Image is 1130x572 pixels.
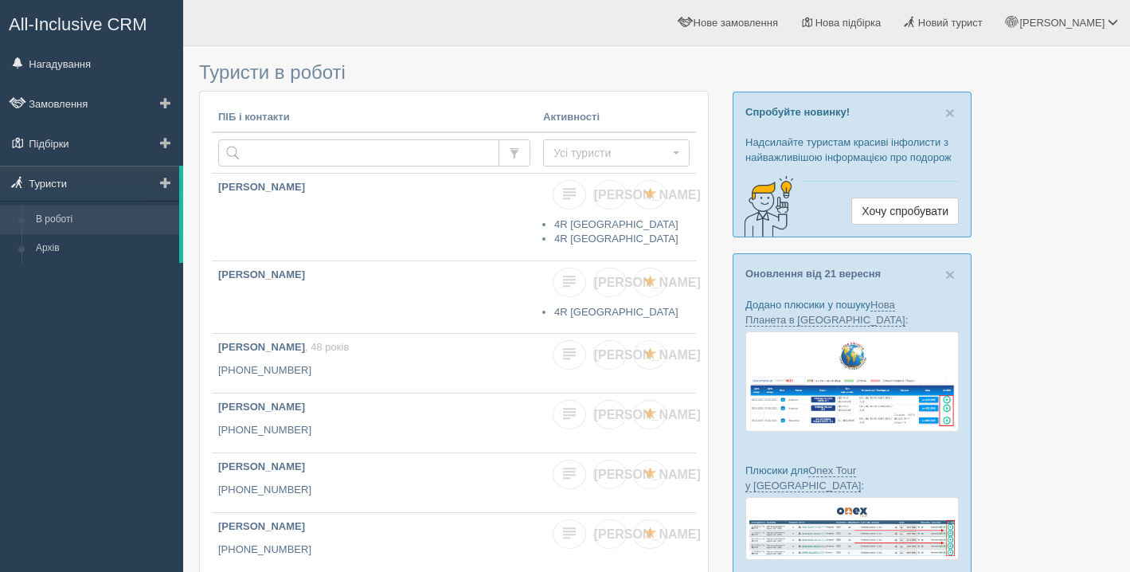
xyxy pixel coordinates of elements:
[29,206,179,234] a: В роботі
[1,1,182,45] a: All-Inclusive CRM
[212,513,537,572] a: [PERSON_NAME] [PHONE_NUMBER]
[815,17,882,29] span: Нова підбірка
[218,268,305,280] b: [PERSON_NAME]
[212,394,537,453] a: [PERSON_NAME] [PHONE_NUMBER]
[745,463,959,493] p: Плюсики для :
[593,180,627,210] a: [PERSON_NAME]
[594,468,701,481] span: [PERSON_NAME]
[218,363,530,378] p: [PHONE_NUMBER]
[553,145,669,161] span: Усі туристи
[554,233,678,245] a: 4R [GEOGRAPHIC_DATA]
[212,261,537,333] a: [PERSON_NAME]
[745,464,861,492] a: Onex Tour у [GEOGRAPHIC_DATA]
[593,460,627,489] a: [PERSON_NAME]
[945,104,955,122] span: ×
[594,276,701,289] span: [PERSON_NAME]
[745,497,959,560] img: onex-tour-proposal-crm-for-travel-agency.png
[218,483,530,498] p: [PHONE_NUMBER]
[945,266,955,283] button: Close
[745,104,959,119] p: Спробуйте новинку!
[694,17,778,29] span: Нове замовлення
[851,198,959,225] a: Хочу спробувати
[29,234,179,263] a: Архів
[945,104,955,121] button: Close
[594,188,701,202] span: [PERSON_NAME]
[745,299,905,327] a: Нова Планета в [GEOGRAPHIC_DATA]
[945,265,955,284] span: ×
[212,453,537,512] a: [PERSON_NAME] [PHONE_NUMBER]
[733,174,797,238] img: creative-idea-2907357.png
[543,139,690,167] button: Усі туристи
[593,519,627,549] a: [PERSON_NAME]
[1019,17,1105,29] span: [PERSON_NAME]
[745,268,881,280] a: Оновлення від 21 вересня
[745,297,959,327] p: Додано плюсики у пошуку :
[218,181,305,193] b: [PERSON_NAME]
[218,423,530,438] p: [PHONE_NUMBER]
[745,135,959,165] p: Надсилайте туристам красиві інфолисти з найважливішою інформацією про подорож
[593,340,627,370] a: [PERSON_NAME]
[218,460,305,472] b: [PERSON_NAME]
[199,61,346,83] span: Туристи в роботі
[594,408,701,421] span: [PERSON_NAME]
[594,527,701,541] span: [PERSON_NAME]
[554,218,678,230] a: 4R [GEOGRAPHIC_DATA]
[218,543,530,558] p: [PHONE_NUMBER]
[218,520,305,532] b: [PERSON_NAME]
[9,14,147,34] span: All-Inclusive CRM
[593,268,627,297] a: [PERSON_NAME]
[212,104,537,132] th: ПІБ і контакти
[918,17,983,29] span: Новий турист
[537,104,696,132] th: Активності
[218,401,305,413] b: [PERSON_NAME]
[212,174,537,261] a: [PERSON_NAME]
[594,348,701,362] span: [PERSON_NAME]
[305,341,349,353] span: , 48 років
[218,341,305,353] b: [PERSON_NAME]
[745,331,959,432] img: new-planet-%D0%BF%D1%96%D0%B4%D0%B1%D1%96%D1%80%D0%BA%D0%B0-%D1%81%D1%80%D0%BC-%D0%B4%D0%BB%D1%8F...
[212,334,537,393] a: [PERSON_NAME], 48 років [PHONE_NUMBER]
[593,400,627,429] a: [PERSON_NAME]
[218,139,499,167] input: Пошук за ПІБ, паспортом або контактами
[554,306,678,318] a: 4R [GEOGRAPHIC_DATA]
